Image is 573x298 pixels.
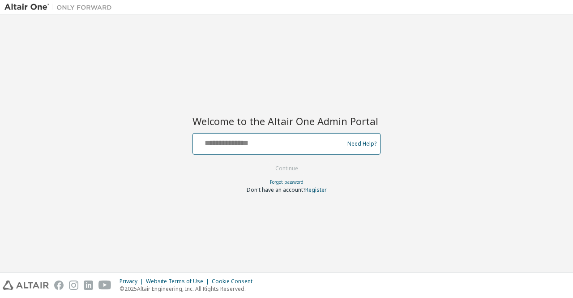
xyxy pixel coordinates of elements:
div: Privacy [120,278,146,285]
a: Forgot password [270,179,304,185]
img: youtube.svg [98,281,111,290]
div: Website Terms of Use [146,278,212,285]
div: Cookie Consent [212,278,258,285]
img: instagram.svg [69,281,78,290]
img: Altair One [4,3,116,12]
a: Need Help? [347,143,376,144]
p: © 2025 Altair Engineering, Inc. All Rights Reserved. [120,285,258,293]
img: linkedin.svg [84,281,93,290]
a: Register [305,186,327,194]
span: Don't have an account? [247,186,305,194]
h2: Welcome to the Altair One Admin Portal [192,115,381,127]
img: altair_logo.svg [3,281,49,290]
img: facebook.svg [54,281,64,290]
